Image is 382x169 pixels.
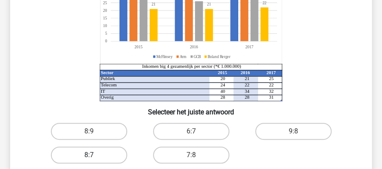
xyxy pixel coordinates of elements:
[245,94,249,100] tspan: 28
[240,70,250,75] tspan: 2016
[51,147,127,163] label: 8:7
[245,89,249,94] tspan: 34
[101,94,114,100] tspan: Overig
[156,54,173,59] tspan: McFlinsey
[208,54,231,59] tspan: Boland Rerger
[218,70,227,75] tspan: 2015
[103,16,107,21] tspan: 15
[220,89,225,94] tspan: 40
[142,64,241,69] tspan: Inkomen big 4 gezamenlijk per sector (*€ 1.000.000)
[269,89,273,94] tspan: 32
[153,123,229,140] label: 6:7
[101,89,106,94] tspan: IT
[153,147,229,163] label: 7:8
[24,101,358,116] h6: Selecteer het juiste antwoord
[103,8,107,13] tspan: 20
[269,82,273,87] tspan: 22
[105,39,107,44] tspan: 0
[105,31,107,36] tspan: 5
[269,76,273,81] tspan: 25
[245,82,249,87] tspan: 22
[245,76,249,81] tspan: 21
[220,94,225,100] tspan: 28
[101,82,117,87] tspan: Telecom
[180,54,187,59] tspan: Arm
[194,54,201,59] tspan: GCB
[151,2,211,7] tspan: 2121
[266,70,276,75] tspan: 2017
[255,123,332,140] label: 9:8
[220,76,225,81] tspan: 20
[220,82,225,87] tspan: 24
[103,23,107,28] tspan: 10
[101,76,115,81] tspan: Publiek
[134,44,253,50] tspan: 201520162017
[269,94,273,100] tspan: 31
[51,123,127,140] label: 8:9
[101,70,114,75] tspan: Sector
